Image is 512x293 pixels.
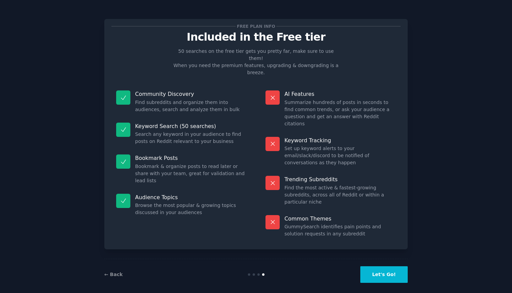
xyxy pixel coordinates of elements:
p: Audience Topics [135,194,247,201]
dd: Set up keyword alerts to your email/slack/discord to be notified of conversations as they happen [284,145,396,166]
dd: Bookmark & organize posts to read later or share with your team, great for validation and lead lists [135,163,247,184]
button: Let's Go! [360,266,408,283]
p: Keyword Tracking [284,137,396,144]
dd: Search any keyword in your audience to find posts on Reddit relevant to your business [135,131,247,145]
dd: Find the most active & fastest-growing subreddits, across all of Reddit or within a particular niche [284,184,396,206]
p: Included in the Free tier [111,31,401,43]
a: ← Back [104,272,123,277]
p: 50 searches on the free tier gets you pretty far, make sure to use them! When you need the premiu... [171,48,341,76]
p: Common Themes [284,215,396,222]
dd: Browse the most popular & growing topics discussed in your audiences [135,202,247,216]
p: Bookmark Posts [135,154,247,162]
p: AI Features [284,90,396,98]
p: Keyword Search (50 searches) [135,123,247,130]
dd: Summarize hundreds of posts in seconds to find common trends, or ask your audience a question and... [284,99,396,127]
dd: GummySearch identifies pain points and solution requests in any subreddit [284,223,396,237]
p: Community Discovery [135,90,247,98]
span: Free plan info [236,23,276,30]
p: Trending Subreddits [284,176,396,183]
dd: Find subreddits and organize them into audiences, search and analyze them in bulk [135,99,247,113]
